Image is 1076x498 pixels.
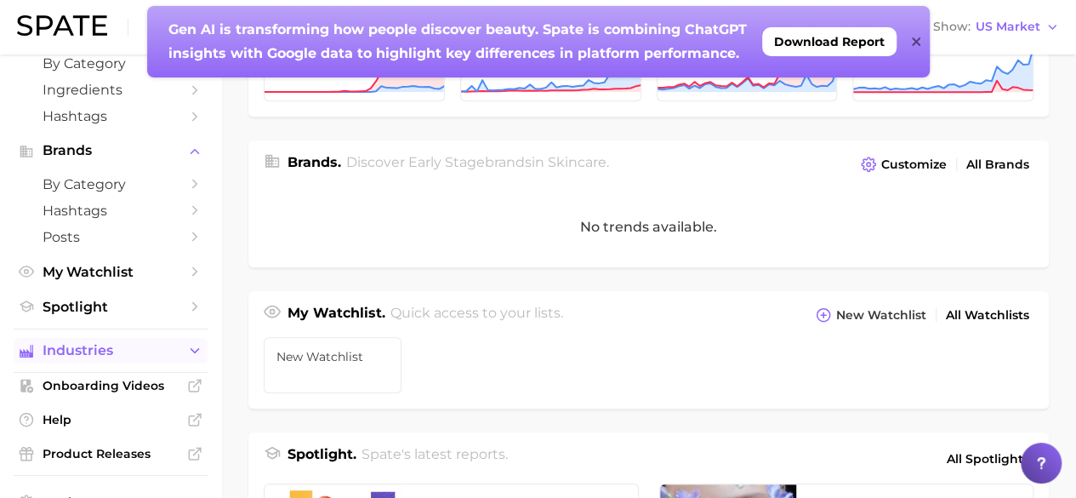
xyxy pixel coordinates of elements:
[276,350,389,363] span: New Watchlist
[43,264,179,280] span: My Watchlist
[390,303,563,327] h2: Quick access to your lists.
[14,50,208,77] a: by Category
[43,378,179,393] span: Onboarding Videos
[976,22,1040,31] span: US Market
[288,303,385,327] h1: My Watchlist.
[14,171,208,197] a: by Category
[811,303,931,327] button: New Watchlist
[17,15,107,36] img: SPATE
[942,444,1033,473] a: All Spotlights
[43,82,179,98] span: Ingredients
[14,77,208,103] a: Ingredients
[14,138,208,163] button: Brands
[946,308,1029,323] span: All Watchlists
[14,103,208,129] a: Hashtags
[14,259,208,285] a: My Watchlist
[947,449,1029,469] span: All Spotlights
[929,16,1063,38] button: ShowUS Market
[933,22,971,31] span: Show
[14,294,208,320] a: Spotlight
[836,308,926,323] span: New Watchlist
[14,407,208,432] a: Help
[966,157,1029,172] span: All Brands
[43,343,179,358] span: Industries
[43,176,179,192] span: by Category
[43,412,179,427] span: Help
[346,154,609,170] span: Discover Early Stage brands in .
[288,444,356,473] h1: Spotlight.
[548,154,606,170] span: skincare
[43,143,179,158] span: Brands
[43,55,179,72] span: by Category
[248,186,1049,267] div: No trends available.
[942,304,1033,327] a: All Watchlists
[43,299,179,315] span: Spotlight
[881,157,947,172] span: Customize
[14,373,208,398] a: Onboarding Videos
[264,337,401,393] a: New Watchlist
[857,152,951,176] button: Customize
[962,153,1033,176] a: All Brands
[288,154,341,170] span: Brands .
[14,197,208,224] a: Hashtags
[43,203,179,219] span: Hashtags
[43,446,179,461] span: Product Releases
[14,441,208,467] a: Product Releases
[14,338,208,363] button: Industries
[362,444,508,473] h2: Spate's latest reports.
[43,229,179,245] span: Posts
[43,108,179,124] span: Hashtags
[14,224,208,250] a: Posts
